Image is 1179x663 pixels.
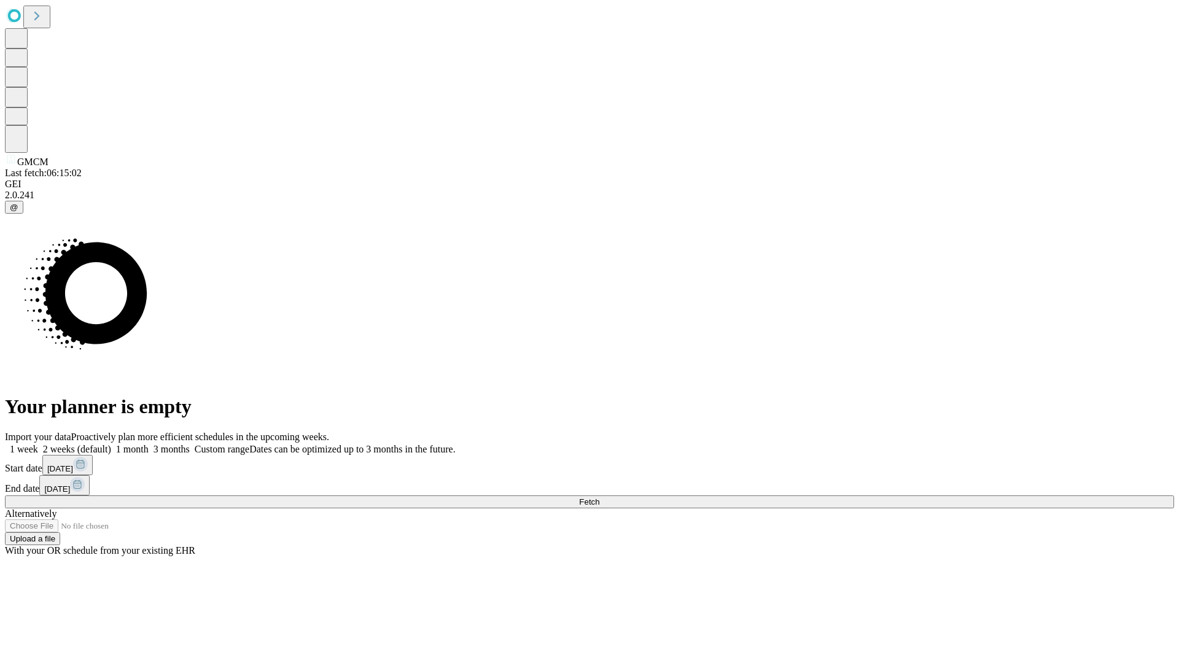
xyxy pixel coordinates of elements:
[42,455,93,475] button: [DATE]
[5,179,1174,190] div: GEI
[249,444,455,454] span: Dates can be optimized up to 3 months in the future.
[5,495,1174,508] button: Fetch
[5,395,1174,418] h1: Your planner is empty
[195,444,249,454] span: Custom range
[116,444,149,454] span: 1 month
[5,432,71,442] span: Import your data
[5,508,56,519] span: Alternatively
[10,203,18,212] span: @
[154,444,190,454] span: 3 months
[5,455,1174,475] div: Start date
[43,444,111,454] span: 2 weeks (default)
[5,201,23,214] button: @
[44,484,70,494] span: [DATE]
[5,532,60,545] button: Upload a file
[71,432,329,442] span: Proactively plan more efficient schedules in the upcoming weeks.
[5,545,195,556] span: With your OR schedule from your existing EHR
[579,497,599,506] span: Fetch
[47,464,73,473] span: [DATE]
[5,190,1174,201] div: 2.0.241
[39,475,90,495] button: [DATE]
[5,475,1174,495] div: End date
[10,444,38,454] span: 1 week
[17,157,49,167] span: GMCM
[5,168,82,178] span: Last fetch: 06:15:02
